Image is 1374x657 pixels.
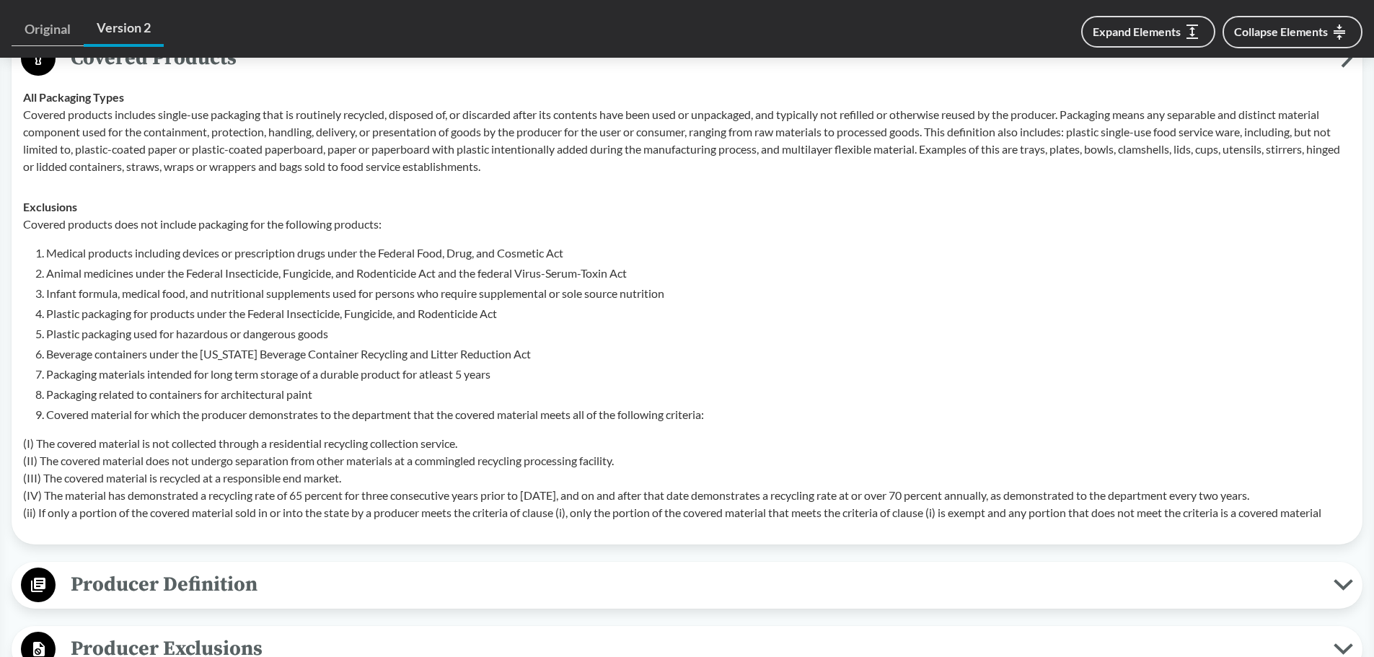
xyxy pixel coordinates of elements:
[46,244,1351,262] li: Medical products including devices or prescription drugs under the Federal Food, Drug, and Cosmet...
[46,386,1351,403] li: Packaging related to containers for architectural paint
[46,345,1351,363] li: Beverage containers under the [US_STATE] Beverage Container Recycling and Litter Reduction Act
[23,90,124,104] strong: All Packaging Types
[12,13,84,46] a: Original
[56,42,1341,74] span: Covered Products
[46,305,1351,322] li: Plastic packaging for products under the Federal Insecticide, Fungicide, and Rodenticide Act
[23,216,1351,233] p: Covered products does not include packaging for the following products:
[46,406,1351,423] li: Covered material for which the producer demonstrates to the department that the covered material ...
[17,567,1357,604] button: Producer Definition
[23,435,1351,521] p: (I) The covered material is not collected through a residential recycling collection service. (II...
[23,106,1351,175] p: Covered products includes single-use packaging that is routinely recycled, disposed of, or discar...
[46,285,1351,302] li: Infant formula, medical food, and nutritional supplements used for persons who require supplement...
[46,325,1351,343] li: Plastic packaging used for hazardous or dangerous goods
[46,366,1351,383] li: Packaging materials intended for long term storage of a durable product for atleast 5 years
[17,40,1357,77] button: Covered Products
[84,12,164,47] a: Version 2
[56,568,1334,601] span: Producer Definition
[1223,16,1362,48] button: Collapse Elements
[46,265,1351,282] li: Animal medicines under the Federal Insecticide, Fungicide, and Rodenticide Act and the federal Vi...
[1081,16,1215,48] button: Expand Elements
[23,200,77,213] strong: Exclusions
